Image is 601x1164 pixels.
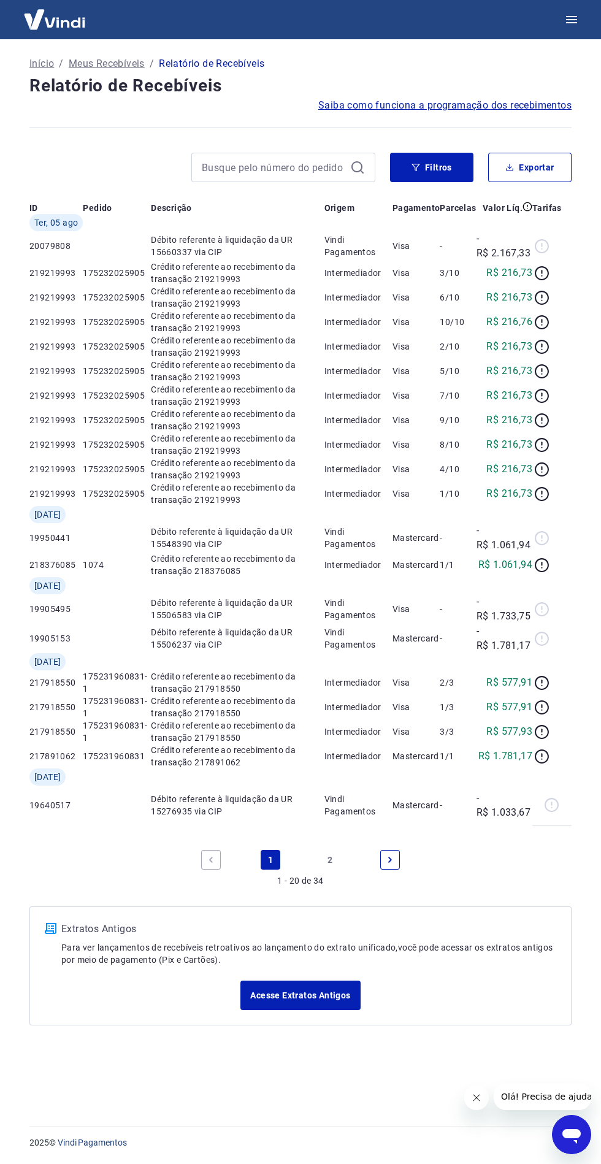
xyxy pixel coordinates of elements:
p: R$ 216,73 [486,486,532,501]
p: 175231960831-1 [83,695,151,719]
p: 219219993 [29,316,83,328]
p: 1 - 20 de 34 [277,875,324,887]
p: 19905153 [29,632,83,645]
span: [DATE] [34,580,61,592]
p: Intermediador [324,291,392,304]
p: Intermediador [324,726,392,738]
p: Visa [392,701,440,713]
p: Intermediador [324,316,392,328]
a: Saiba como funciona a programação dos recebimentos [318,98,572,113]
p: Débito referente à liquidação da UR 15660337 via CIP [151,234,324,258]
p: 19950441 [29,532,83,544]
p: Para ver lançamentos de recebíveis retroativos ao lançamento do extrato unificado, você pode aces... [61,941,556,966]
a: Next page [380,850,400,870]
p: Intermediador [324,488,392,500]
button: Exportar [488,153,572,182]
p: Pedido [83,202,112,214]
p: 219219993 [29,267,83,279]
p: Intermediador [324,701,392,713]
p: Origem [324,202,354,214]
p: R$ 216,73 [486,462,532,477]
p: 2025 © [29,1136,572,1149]
p: -R$ 2.167,33 [477,231,532,261]
p: 2/10 [440,340,476,353]
p: 3/3 [440,726,476,738]
p: Crédito referente ao recebimento da transação 217918550 [151,695,324,719]
p: -R$ 1.733,75 [477,594,532,624]
p: Crédito referente ao recebimento da transação 219219993 [151,359,324,383]
p: Crédito referente ao recebimento da transação 219219993 [151,285,324,310]
p: Pagamento [392,202,440,214]
p: 175232025905 [83,389,151,402]
p: 175231960831-1 [83,670,151,695]
h4: Relatório de Recebíveis [29,74,572,98]
p: 175232025905 [83,267,151,279]
p: 4/10 [440,463,476,475]
p: 175232025905 [83,414,151,426]
p: Crédito referente ao recebimento da transação 219219993 [151,310,324,334]
p: 175232025905 [83,340,151,353]
p: Início [29,56,54,71]
p: Vindi Pagamentos [324,597,392,621]
p: 3/10 [440,267,476,279]
p: Crédito referente ao recebimento da transação 219219993 [151,383,324,408]
p: R$ 1.781,17 [478,749,532,764]
p: 217918550 [29,726,83,738]
iframe: Mensagem da empresa [494,1083,591,1110]
p: Visa [392,389,440,402]
p: 175232025905 [83,463,151,475]
p: Parcelas [440,202,476,214]
p: Visa [392,463,440,475]
input: Busque pelo número do pedido [202,158,345,177]
a: Vindi Pagamentos [58,1138,127,1147]
img: Vindi [15,1,94,38]
p: R$ 216,73 [486,388,532,403]
p: Intermediador [324,389,392,402]
p: Extratos Antigos [61,922,556,936]
p: Visa [392,488,440,500]
p: 218376085 [29,559,83,571]
p: 219219993 [29,438,83,451]
a: Meus Recebíveis [69,56,145,71]
p: Débito referente à liquidação da UR 15506583 via CIP [151,597,324,621]
p: Visa [392,267,440,279]
p: R$ 216,76 [486,315,532,329]
p: Crédito referente ao recebimento da transação 219219993 [151,334,324,359]
p: Mastercard [392,559,440,571]
p: Visa [392,414,440,426]
iframe: Botão para abrir a janela de mensagens [552,1115,591,1154]
p: 219219993 [29,365,83,377]
p: Intermediador [324,559,392,571]
p: 1/10 [440,488,476,500]
p: Tarifas [532,202,562,214]
p: 1/1 [440,559,476,571]
p: Mastercard [392,750,440,762]
p: Crédito referente ao recebimento da transação 219219993 [151,432,324,457]
p: R$ 216,73 [486,437,532,452]
p: 19905495 [29,603,83,615]
ul: Pagination [196,845,405,875]
p: Visa [392,676,440,689]
img: ícone [45,923,56,934]
p: Crédito referente ao recebimento da transação 217891062 [151,744,324,768]
p: Débito referente à liquidação da UR 15506237 via CIP [151,626,324,651]
p: Intermediador [324,438,392,451]
a: Page 1 is your current page [261,850,280,870]
button: Filtros [390,153,473,182]
p: R$ 216,73 [486,413,532,427]
p: 219219993 [29,340,83,353]
p: 217891062 [29,750,83,762]
p: 8/10 [440,438,476,451]
p: Crédito referente ao recebimento da transação 219219993 [151,261,324,285]
span: Olá! Precisa de ajuda? [7,9,103,18]
p: Débito referente à liquidação da UR 15276935 via CIP [151,793,324,817]
p: Intermediador [324,676,392,689]
p: R$ 216,73 [486,290,532,305]
p: Mastercard [392,532,440,544]
p: 175231960831 [83,750,151,762]
p: -R$ 1.781,17 [477,624,532,653]
p: 175232025905 [83,316,151,328]
p: 9/10 [440,414,476,426]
